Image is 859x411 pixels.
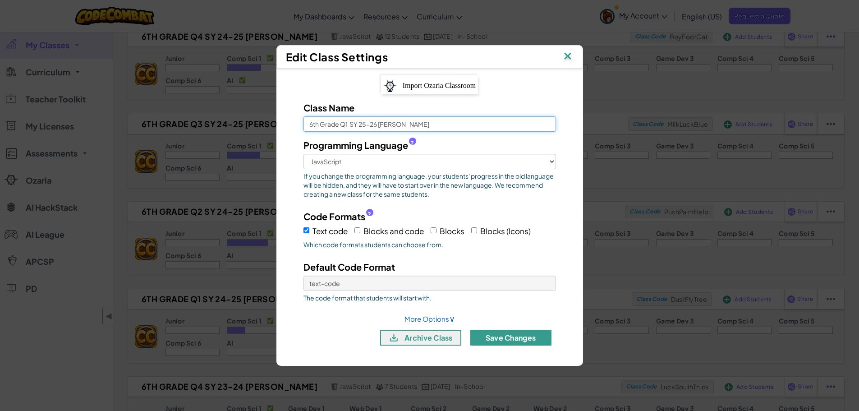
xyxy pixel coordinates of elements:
[286,50,388,64] span: Edit Class Settings
[471,227,477,233] input: Blocks (Icons)
[404,314,455,323] a: More Options
[431,227,436,233] input: Blocks
[410,139,414,147] span: ?
[562,50,574,64] img: IconClose.svg
[363,226,424,236] span: Blocks and code
[383,79,397,92] img: ozaria-logo.png
[303,227,309,233] input: Text code
[303,102,354,113] span: Class Name
[303,139,408,152] span: Programming Language
[470,330,551,346] button: Save Changes
[403,82,476,89] span: Import Ozaria Classroom
[440,226,464,236] span: Blocks
[303,293,556,302] span: The code format that students will start with.
[303,171,556,199] span: If you change the programming language, your students' progress in the old language will be hidde...
[388,332,400,343] img: IconArchive.svg
[312,226,348,236] span: Text code
[303,240,556,249] span: Which code formats students can choose from.
[380,330,461,346] button: archive class
[303,210,365,223] span: Code Formats
[367,211,371,218] span: ?
[449,313,455,323] span: ∨
[303,261,395,272] span: Default Code Format
[354,227,360,233] input: Blocks and code
[480,226,531,236] span: Blocks (Icons)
